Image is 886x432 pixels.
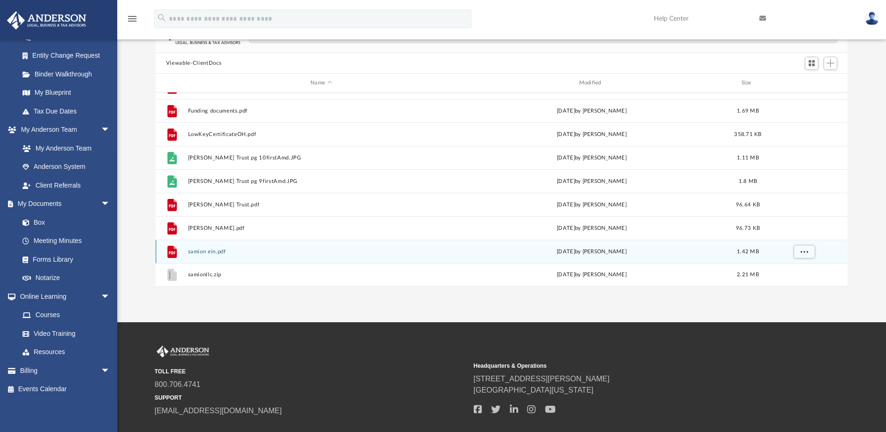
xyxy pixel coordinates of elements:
[736,226,760,231] span: 96.73 KB
[155,380,201,388] a: 800.706.4741
[13,83,120,102] a: My Blueprint
[166,59,221,68] button: Viewable-ClientDocs
[13,176,120,195] a: Client Referrals
[739,179,757,184] span: 1.8 MB
[13,343,120,362] a: Resources
[794,245,815,259] button: More options
[156,92,848,287] div: grid
[729,79,766,87] div: Size
[737,272,759,277] span: 2.21 MB
[188,272,454,278] button: samionllc.zip
[188,155,454,161] button: [PERSON_NAME] Trust pg 10firstAmd.JPG
[188,131,454,137] button: LowKeyCertificateOH.pdf
[4,11,89,30] img: Anderson Advisors Platinum Portal
[734,132,761,137] span: 358.71 KB
[474,386,594,394] a: [GEOGRAPHIC_DATA][US_STATE]
[474,375,610,383] a: [STREET_ADDRESS][PERSON_NAME]
[474,362,786,370] small: Headquarters & Operations
[736,202,760,207] span: 96.64 KB
[771,79,836,87] div: id
[188,178,454,184] button: [PERSON_NAME] Trust pg 9firstAmd.JPG
[458,177,725,186] div: [DATE] by [PERSON_NAME]
[13,324,115,343] a: Video Training
[865,12,879,25] img: User Pic
[458,201,725,209] div: [DATE] by [PERSON_NAME]
[101,361,120,380] span: arrow_drop_down
[13,102,124,121] a: Tax Due Dates
[458,107,725,115] div: [DATE] by [PERSON_NAME]
[13,250,115,269] a: Forms Library
[458,79,725,87] div: Modified
[188,249,454,255] button: samion ein.pdf
[13,46,124,65] a: Entity Change Request
[13,232,120,250] a: Meeting Minutes
[13,306,120,325] a: Courses
[458,154,725,162] div: [DATE] by [PERSON_NAME]
[188,202,454,208] button: [PERSON_NAME] Trust.pdf
[458,248,725,256] div: [DATE] by [PERSON_NAME]
[157,13,167,23] i: search
[737,108,759,114] span: 1.69 MB
[127,13,138,24] i: menu
[805,57,819,70] button: Switch to Grid View
[101,287,120,306] span: arrow_drop_down
[737,155,759,160] span: 1.11 MB
[188,225,454,231] button: [PERSON_NAME].pdf
[7,121,120,139] a: My Anderson Teamarrow_drop_down
[824,57,838,70] button: Add
[127,18,138,24] a: menu
[155,346,211,358] img: Anderson Advisors Platinum Portal
[7,380,124,399] a: Events Calendar
[13,65,124,83] a: Binder Walkthrough
[187,79,454,87] div: Name
[7,361,124,380] a: Billingarrow_drop_down
[13,139,115,158] a: My Anderson Team
[160,79,183,87] div: id
[458,271,725,279] div: [DATE] by [PERSON_NAME]
[737,249,759,254] span: 1.42 MB
[101,121,120,140] span: arrow_drop_down
[155,407,282,415] a: [EMAIL_ADDRESS][DOMAIN_NAME]
[13,158,120,176] a: Anderson System
[13,213,115,232] a: Box
[13,269,120,288] a: Notarize
[188,108,454,114] button: Funding documents.pdf
[458,130,725,139] div: [DATE] by [PERSON_NAME]
[155,367,467,376] small: TOLL FREE
[458,224,725,233] div: [DATE] by [PERSON_NAME]
[7,195,120,213] a: My Documentsarrow_drop_down
[155,394,467,402] small: SUPPORT
[101,195,120,214] span: arrow_drop_down
[7,287,120,306] a: Online Learningarrow_drop_down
